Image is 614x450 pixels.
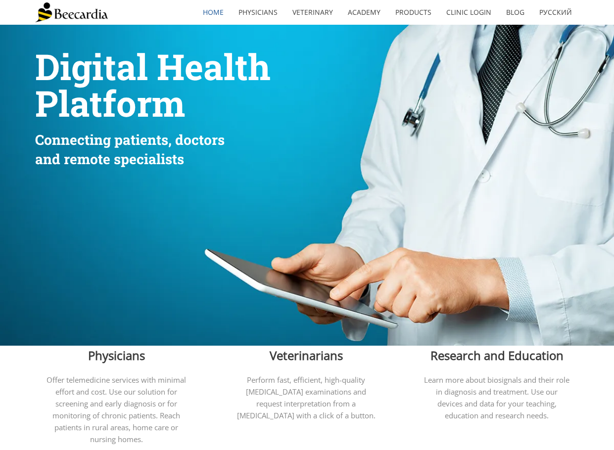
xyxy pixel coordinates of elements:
[195,1,231,24] a: home
[439,1,499,24] a: Clinic Login
[35,150,184,168] span: and remote specialists
[424,375,569,420] span: Learn more about biosignals and their role in diagnosis and treatment. Use our devices and data f...
[270,347,343,363] span: Veterinarians
[35,80,185,127] span: Platform
[88,347,145,363] span: Physicians
[237,375,376,420] span: Perform fast, efficient, high-quality [MEDICAL_DATA] examinations and request interpretation from...
[340,1,388,24] a: Academy
[532,1,579,24] a: Русский
[388,1,439,24] a: Products
[231,1,285,24] a: Physicians
[430,347,564,363] span: Research and Education
[35,2,108,22] img: Beecardia
[35,131,225,149] span: Connecting patients, doctors
[35,43,271,90] span: Digital Health
[499,1,532,24] a: Blog
[47,375,186,444] span: Offer telemedicine services with minimal effort and cost. Use our solution for screening and earl...
[285,1,340,24] a: Veterinary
